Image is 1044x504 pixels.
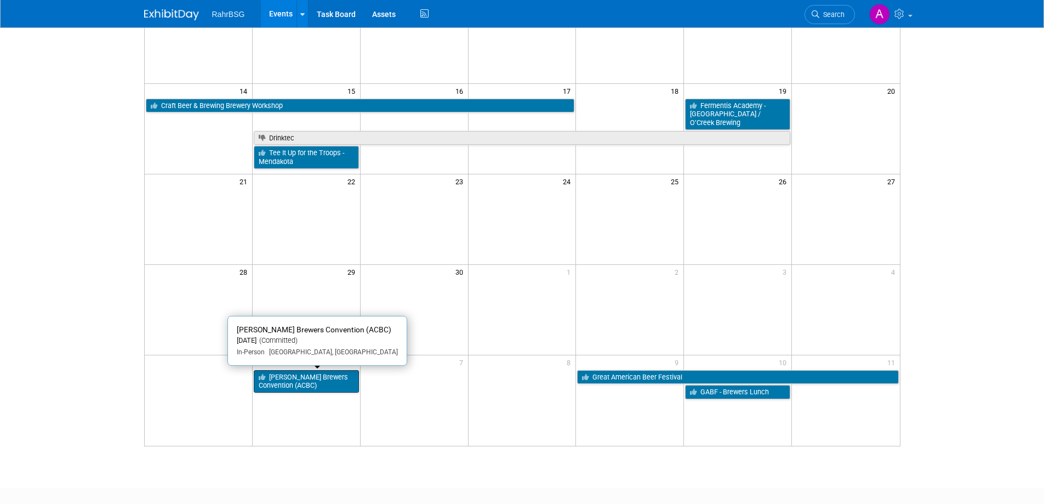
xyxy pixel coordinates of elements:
span: 8 [566,355,575,369]
a: Drinktec [254,131,790,145]
span: 20 [886,84,900,98]
div: [DATE] [237,336,398,346]
span: [GEOGRAPHIC_DATA], [GEOGRAPHIC_DATA] [265,348,398,356]
span: 11 [886,355,900,369]
span: 4 [890,265,900,279]
span: 17 [562,84,575,98]
span: 28 [238,265,252,279]
span: 15 [346,84,360,98]
span: 10 [778,355,791,369]
span: 19 [778,84,791,98]
span: 27 [886,174,900,188]
span: 7 [458,355,468,369]
span: In-Person [237,348,265,356]
span: 16 [454,84,468,98]
a: [PERSON_NAME] Brewers Convention (ACBC) [254,370,359,393]
a: Great American Beer Festival [577,370,898,384]
span: 9 [674,355,683,369]
span: 2 [674,265,683,279]
img: Ashley Grotewold [869,4,890,25]
span: 26 [778,174,791,188]
span: 24 [562,174,575,188]
span: 25 [670,174,683,188]
span: [PERSON_NAME] Brewers Convention (ACBC) [237,325,391,334]
span: 14 [238,84,252,98]
a: Search [805,5,855,24]
span: 29 [346,265,360,279]
a: Craft Beer & Brewing Brewery Workshop [146,99,575,113]
span: 3 [781,265,791,279]
span: 22 [346,174,360,188]
span: 1 [566,265,575,279]
span: Search [819,10,845,19]
span: 18 [670,84,683,98]
a: Fermentis Academy - [GEOGRAPHIC_DATA] / O’Creek Brewing [685,99,790,130]
span: 30 [454,265,468,279]
span: RahrBSG [212,10,245,19]
a: GABF - Brewers Lunch [685,385,790,399]
span: 21 [238,174,252,188]
span: (Committed) [256,336,298,344]
img: ExhibitDay [144,9,199,20]
a: Tee It Up for the Troops - Mendakota [254,146,359,168]
span: 23 [454,174,468,188]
